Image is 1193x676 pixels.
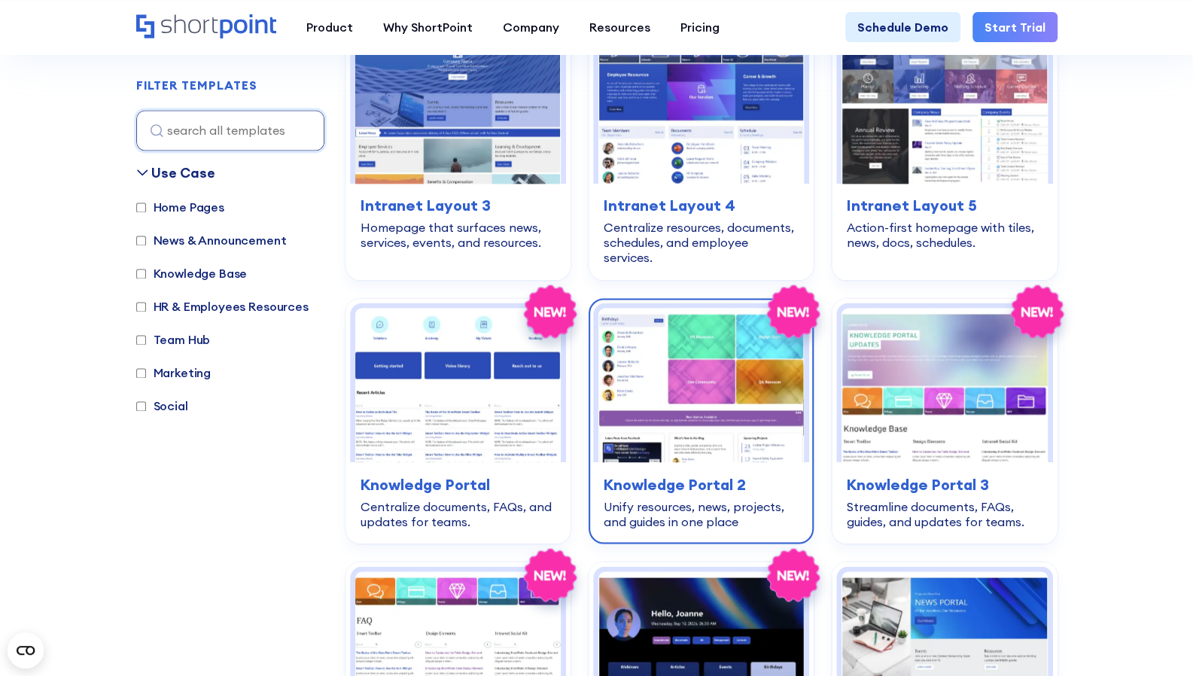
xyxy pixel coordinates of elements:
[598,29,804,184] img: Intranet Layout 4 – Intranet Page Template: Centralize resources, documents, schedules, and emplo...
[306,18,353,36] div: Product
[291,12,368,42] a: Product
[136,264,248,282] label: Knowledge Base
[589,18,650,36] div: Resources
[136,335,146,345] input: Team Hub
[136,79,257,93] h2: FILTER TEMPLATES
[847,220,1042,250] div: Action-first homepage with tiles, news, docs, schedules.
[151,163,215,183] div: Use Case
[841,308,1047,462] img: Knowledge Portal 3 – Best SharePoint Template For Knowledge Base: Streamline documents, FAQs, gui...
[847,498,1042,528] div: Streamline documents, FAQs, guides, and updates for teams.
[604,498,799,528] div: Unify resources, news, projects, and guides in one place
[361,498,555,528] div: Centralize documents, FAQs, and updates for teams.
[845,12,960,42] a: Schedule Demo
[136,330,211,349] label: Team Hub
[345,298,571,544] a: Knowledge Portal – SharePoint Knowledge Base Template: Centralize documents, FAQs, and updates fo...
[136,368,146,378] input: Marketing
[832,20,1057,280] a: Intranet Layout 5 – SharePoint Page Template: Action-first homepage with tiles, news, docs, sched...
[383,18,473,36] div: Why ShortPoint
[832,298,1057,544] a: Knowledge Portal 3 – Best SharePoint Template For Knowledge Base: Streamline documents, FAQs, gui...
[136,397,188,415] label: Social
[355,29,561,184] img: Intranet Layout 3 – SharePoint Homepage Template: Homepage that surfaces news, services, events, ...
[136,269,146,279] input: Knowledge Base
[604,473,799,495] h3: Knowledge Portal 2
[136,297,309,315] label: HR & Employees Resources
[665,12,735,42] a: Pricing
[136,110,324,151] input: search all templates
[136,364,212,382] label: Marketing
[503,18,559,36] div: Company
[136,231,287,249] label: News & Announcement
[841,29,1047,184] img: Intranet Layout 5 – SharePoint Page Template: Action-first homepage with tiles, news, docs, sched...
[680,18,720,36] div: Pricing
[355,308,561,462] img: Knowledge Portal – SharePoint Knowledge Base Template: Centralize documents, FAQs, and updates fo...
[361,220,555,250] div: Homepage that surfaces news, services, events, and resources.
[604,220,799,265] div: Centralize resources, documents, schedules, and employee services.
[574,12,665,42] a: Resources
[136,202,146,212] input: Home Pages
[361,473,555,495] h3: Knowledge Portal
[8,632,44,668] button: Open CMP widget
[136,302,146,312] input: HR & Employees Resources
[847,473,1042,495] h3: Knowledge Portal 3
[589,20,814,280] a: Intranet Layout 4 – Intranet Page Template: Centralize resources, documents, schedules, and emplo...
[972,12,1058,42] a: Start Trial
[136,236,146,245] input: News & Announcement
[604,194,799,217] h3: Intranet Layout 4
[598,308,804,462] img: Knowledge Portal 2 – SharePoint IT knowledge base Template: Unify resources, news, projects, and ...
[847,194,1042,217] h3: Intranet Layout 5
[488,12,574,42] a: Company
[345,20,571,280] a: Intranet Layout 3 – SharePoint Homepage Template: Homepage that surfaces news, services, events, ...
[136,14,276,40] a: Home
[361,194,555,217] h3: Intranet Layout 3
[136,198,224,216] label: Home Pages
[589,298,814,544] a: Knowledge Portal 2 – SharePoint IT knowledge base Template: Unify resources, news, projects, and ...
[368,12,488,42] a: Why ShortPoint
[1118,604,1193,676] iframe: Chat Widget
[136,401,146,411] input: Social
